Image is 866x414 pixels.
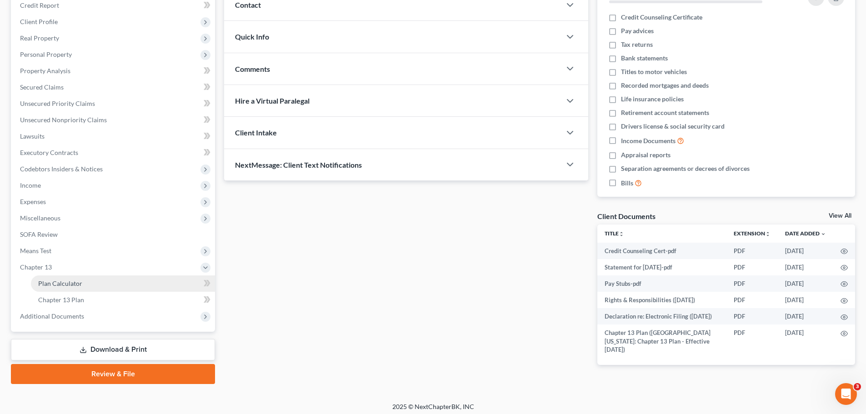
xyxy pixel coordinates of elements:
[734,230,771,237] a: Extensionunfold_more
[20,312,84,320] span: Additional Documents
[621,26,654,35] span: Pay advices
[821,231,826,237] i: expand_more
[13,95,215,112] a: Unsecured Priority Claims
[854,383,861,390] span: 3
[13,226,215,243] a: SOFA Review
[20,67,70,75] span: Property Analysis
[20,116,107,124] span: Unsecured Nonpriority Claims
[597,259,726,275] td: Statement for [DATE]-pdf
[38,296,84,304] span: Chapter 13 Plan
[621,136,676,145] span: Income Documents
[619,231,624,237] i: unfold_more
[20,34,59,42] span: Real Property
[726,275,778,292] td: PDF
[597,324,726,358] td: Chapter 13 Plan ([GEOGRAPHIC_DATA][US_STATE]: Chapter 13 Plan - Effective [DATE])
[13,128,215,145] a: Lawsuits
[621,164,750,173] span: Separation agreements or decrees of divorces
[235,0,261,9] span: Contact
[13,112,215,128] a: Unsecured Nonpriority Claims
[621,13,702,22] span: Credit Counseling Certificate
[621,150,671,160] span: Appraisal reports
[621,40,653,49] span: Tax returns
[597,275,726,292] td: Pay Stubs-pdf
[597,292,726,308] td: Rights & Responsibilities ([DATE])
[726,308,778,324] td: PDF
[778,292,833,308] td: [DATE]
[20,149,78,156] span: Executory Contracts
[235,65,270,73] span: Comments
[621,95,684,104] span: Life insurance policies
[726,292,778,308] td: PDF
[11,339,215,360] a: Download & Print
[778,243,833,259] td: [DATE]
[20,247,51,254] span: Means Test
[20,1,59,9] span: Credit Report
[778,275,833,292] td: [DATE]
[785,230,826,237] a: Date Added expand_more
[20,132,45,140] span: Lawsuits
[13,79,215,95] a: Secured Claims
[38,279,82,287] span: Plan Calculator
[778,308,833,324] td: [DATE]
[20,83,64,91] span: Secured Claims
[605,230,624,237] a: Titleunfold_more
[621,81,709,90] span: Recorded mortgages and deeds
[20,50,72,58] span: Personal Property
[621,122,725,131] span: Drivers license & social security card
[621,54,668,63] span: Bank statements
[597,211,656,221] div: Client Documents
[20,181,41,189] span: Income
[13,63,215,79] a: Property Analysis
[597,243,726,259] td: Credit Counseling Cert-pdf
[835,383,857,405] iframe: Intercom live chat
[235,160,362,169] span: NextMessage: Client Text Notifications
[31,292,215,308] a: Chapter 13 Plan
[235,96,310,105] span: Hire a Virtual Paralegal
[235,128,277,137] span: Client Intake
[235,32,269,41] span: Quick Info
[726,324,778,358] td: PDF
[778,259,833,275] td: [DATE]
[621,179,633,188] span: Bills
[11,364,215,384] a: Review & File
[20,18,58,25] span: Client Profile
[621,108,709,117] span: Retirement account statements
[20,214,60,222] span: Miscellaneous
[778,324,833,358] td: [DATE]
[20,198,46,205] span: Expenses
[31,275,215,292] a: Plan Calculator
[597,308,726,324] td: Declaration re: Electronic Filing ([DATE])
[829,213,851,219] a: View All
[20,165,103,173] span: Codebtors Insiders & Notices
[20,263,52,271] span: Chapter 13
[621,67,687,76] span: Titles to motor vehicles
[13,145,215,161] a: Executory Contracts
[20,100,95,107] span: Unsecured Priority Claims
[765,231,771,237] i: unfold_more
[726,243,778,259] td: PDF
[20,230,58,238] span: SOFA Review
[726,259,778,275] td: PDF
